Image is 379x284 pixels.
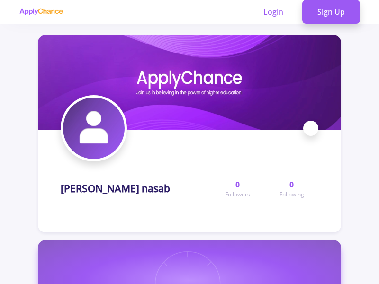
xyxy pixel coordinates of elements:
img: MohammadAmin Karimi nasabcover image [38,35,341,130]
span: Followers [225,190,250,199]
a: 0Followers [211,179,264,199]
span: 0 [289,179,294,190]
img: applychance logo text only [19,8,63,16]
span: 0 [235,179,240,190]
img: MohammadAmin Karimi nasabavatar [63,98,125,159]
a: 0Following [265,179,318,199]
h1: [PERSON_NAME] nasab [61,183,170,195]
span: Following [280,190,304,199]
